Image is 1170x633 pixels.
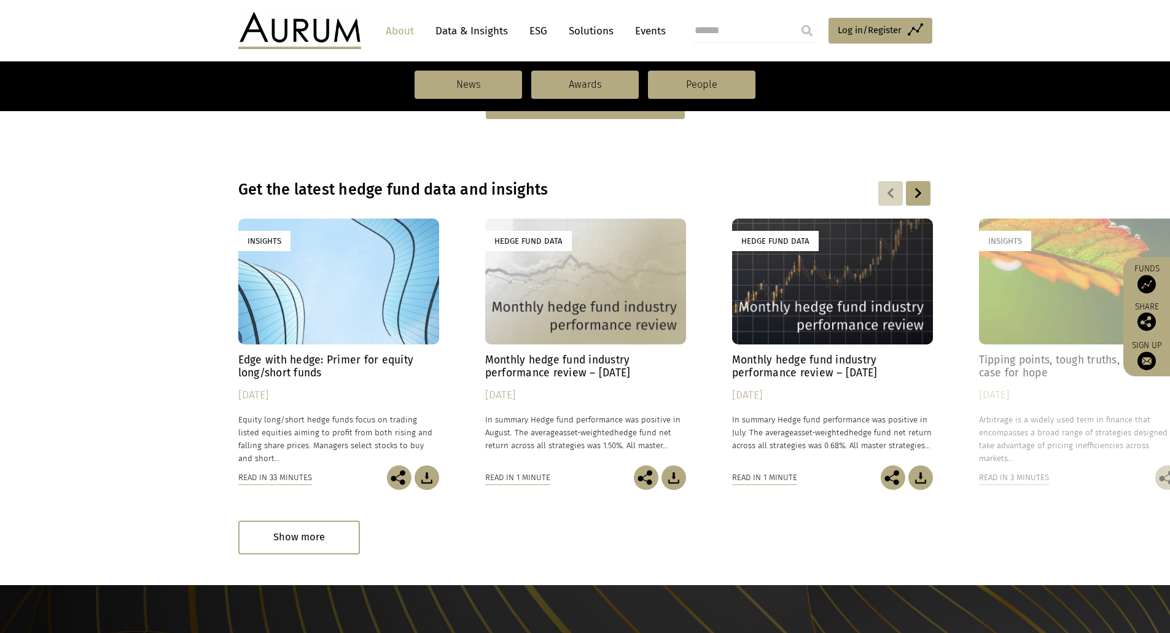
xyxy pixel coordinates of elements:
a: People [648,71,755,99]
div: [DATE] [238,387,439,404]
a: Insights Edge with hedge: Primer for equity long/short funds [DATE] Equity long/short hedge funds... [238,219,439,465]
img: Download Article [908,465,933,490]
img: Share this post [881,465,905,490]
div: [DATE] [732,387,933,404]
h3: Get the latest hedge fund data and insights [238,181,774,199]
img: Share this post [1137,313,1156,331]
input: Submit [795,18,819,43]
a: Hedge Fund Data Monthly hedge fund industry performance review – [DATE] [DATE] In summary Hedge f... [732,219,933,465]
div: Hedge Fund Data [485,231,572,251]
p: In summary Hedge fund performance was positive in July. The average hedge fund net return across ... [732,413,933,452]
img: Sign up to our newsletter [1137,352,1156,370]
span: asset-weighted [794,428,849,437]
h4: Monthly hedge fund industry performance review – [DATE] [732,354,933,379]
p: In summary Hedge fund performance was positive in August. The average hedge fund net return acros... [485,413,686,452]
a: ESG [523,20,553,42]
div: Read in 3 minutes [979,471,1049,484]
a: Awards [531,71,639,99]
a: News [415,71,522,99]
div: Read in 1 minute [732,471,797,484]
div: Share [1129,303,1164,331]
div: Read in 33 minutes [238,471,312,484]
h4: Monthly hedge fund industry performance review – [DATE] [485,354,686,379]
a: Events [629,20,666,42]
div: [DATE] [485,387,686,404]
a: Funds [1129,263,1164,293]
img: Aurum [238,12,361,49]
span: asset-weighted [559,428,614,437]
a: About [380,20,420,42]
div: Hedge Fund Data [732,231,819,251]
p: Equity long/short hedge funds focus on trading listed equities aiming to profit from both rising ... [238,413,439,465]
div: Insights [979,231,1031,251]
div: Show more [238,521,360,554]
h4: Edge with hedge: Primer for equity long/short funds [238,354,439,379]
a: Log in/Register [829,18,932,44]
img: Share this post [387,465,411,490]
span: Log in/Register [838,23,902,37]
div: Insights [238,231,291,251]
a: Hedge Fund Data Monthly hedge fund industry performance review – [DATE] [DATE] In summary Hedge f... [485,219,686,465]
img: Share this post [634,465,658,490]
img: Download Article [661,465,686,490]
a: Solutions [563,20,620,42]
a: Sign up [1129,340,1164,370]
a: Data & Insights [429,20,514,42]
img: Download Article [415,465,439,490]
div: Read in 1 minute [485,471,550,484]
img: Access Funds [1137,275,1156,293]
